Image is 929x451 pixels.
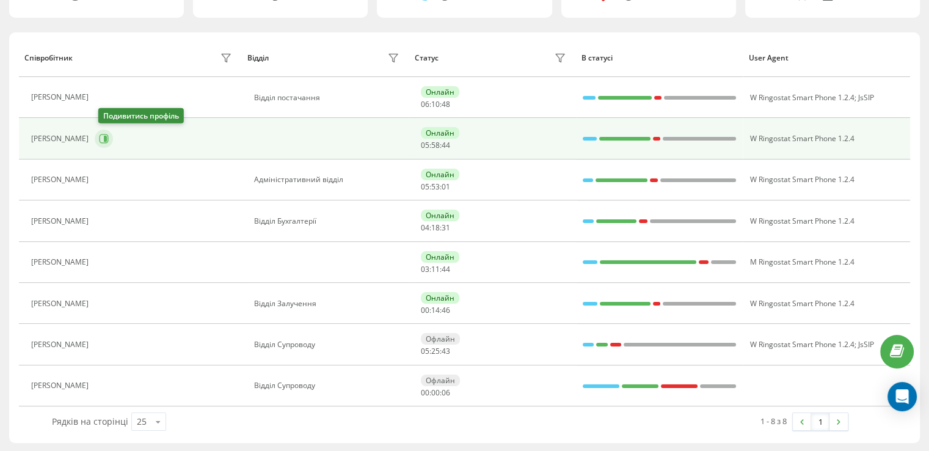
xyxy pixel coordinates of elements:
div: [PERSON_NAME] [31,299,92,308]
div: : : [421,224,450,232]
div: : : [421,389,450,397]
div: [PERSON_NAME] [31,340,92,349]
div: Відділ Супроводу [254,340,403,349]
span: 01 [442,182,450,192]
div: Відділ Супроводу [254,381,403,390]
div: [PERSON_NAME] [31,381,92,390]
span: 43 [442,346,450,356]
span: 05 [421,182,429,192]
div: Онлайн [421,127,459,139]
div: Офлайн [421,375,460,386]
span: 11 [431,264,440,274]
span: 10 [431,99,440,109]
span: Рядків на сторінці [52,416,128,427]
div: Подивитись профіль [98,108,184,123]
span: 00 [421,387,429,398]
div: Відділ Залучення [254,299,403,308]
span: 05 [421,346,429,356]
div: : : [421,347,450,356]
div: 25 [137,416,147,428]
div: Співробітник [24,54,73,62]
div: Відділ [247,54,269,62]
div: Відділ Бухгалтерії [254,217,403,226]
div: : : [421,100,450,109]
span: 44 [442,140,450,150]
span: 53 [431,182,440,192]
span: M Ringostat Smart Phone 1.2.4 [749,257,854,267]
div: [PERSON_NAME] [31,217,92,226]
div: [PERSON_NAME] [31,134,92,143]
div: Статус [415,54,439,62]
span: 58 [431,140,440,150]
span: 44 [442,264,450,274]
span: 31 [442,222,450,233]
span: 00 [421,305,429,315]
div: : : [421,141,450,150]
div: Онлайн [421,251,459,263]
span: 25 [431,346,440,356]
span: W Ringostat Smart Phone 1.2.4 [749,339,854,350]
div: User Agent [749,54,905,62]
span: 18 [431,222,440,233]
span: W Ringostat Smart Phone 1.2.4 [749,133,854,144]
span: JsSIP [858,339,873,350]
span: W Ringostat Smart Phone 1.2.4 [749,216,854,226]
div: Офлайн [421,333,460,345]
span: 04 [421,222,429,233]
div: [PERSON_NAME] [31,258,92,266]
a: 1 [811,413,829,430]
span: W Ringostat Smart Phone 1.2.4 [749,298,854,309]
span: 05 [421,140,429,150]
div: : : [421,265,450,274]
div: В статусі [581,54,737,62]
div: Онлайн [421,210,459,221]
div: Онлайн [421,292,459,304]
span: 14 [431,305,440,315]
div: 1 - 8 з 8 [760,415,787,427]
span: 46 [442,305,450,315]
span: 00 [431,387,440,398]
span: JsSIP [858,92,873,103]
div: Онлайн [421,86,459,98]
span: W Ringostat Smart Phone 1.2.4 [749,174,854,185]
span: 06 [442,387,450,398]
span: W Ringostat Smart Phone 1.2.4 [749,92,854,103]
div: [PERSON_NAME] [31,175,92,184]
div: : : [421,306,450,315]
div: Онлайн [421,169,459,180]
span: 03 [421,264,429,274]
div: Адміністративний відділ [254,175,403,184]
div: Open Intercom Messenger [887,382,917,411]
span: 06 [421,99,429,109]
div: [PERSON_NAME] [31,93,92,101]
span: 48 [442,99,450,109]
div: : : [421,183,450,191]
div: Відділ постачання [254,94,403,102]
